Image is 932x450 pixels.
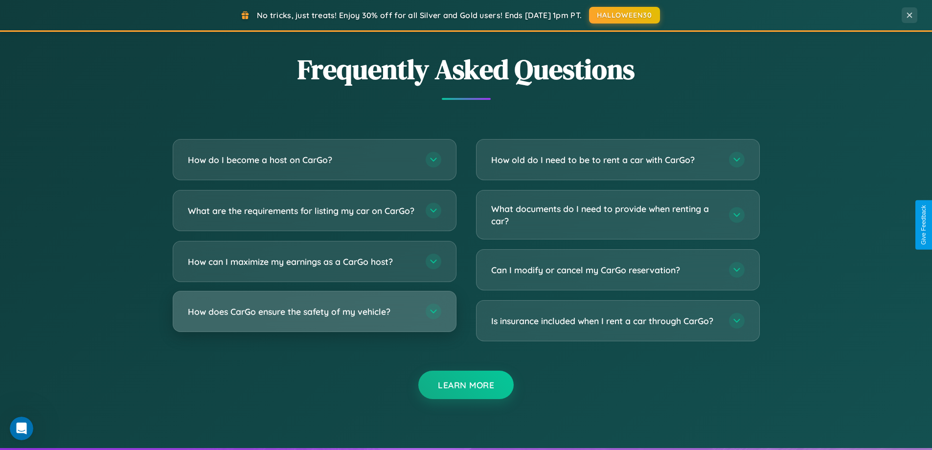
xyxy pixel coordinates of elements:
h3: How do I become a host on CarGo? [188,154,416,166]
span: No tricks, just treats! Enjoy 30% off for all Silver and Gold users! Ends [DATE] 1pm PT. [257,10,582,20]
button: Learn More [418,371,514,399]
iframe: Intercom live chat [10,417,33,440]
h3: How old do I need to be to rent a car with CarGo? [491,154,719,166]
h3: Can I modify or cancel my CarGo reservation? [491,264,719,276]
h2: Frequently Asked Questions [173,50,760,88]
h3: How can I maximize my earnings as a CarGo host? [188,256,416,268]
h3: Is insurance included when I rent a car through CarGo? [491,315,719,327]
div: Give Feedback [920,205,927,245]
h3: What are the requirements for listing my car on CarGo? [188,205,416,217]
button: HALLOWEEN30 [589,7,660,24]
h3: How does CarGo ensure the safety of my vehicle? [188,306,416,318]
h3: What documents do I need to provide when renting a car? [491,203,719,227]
